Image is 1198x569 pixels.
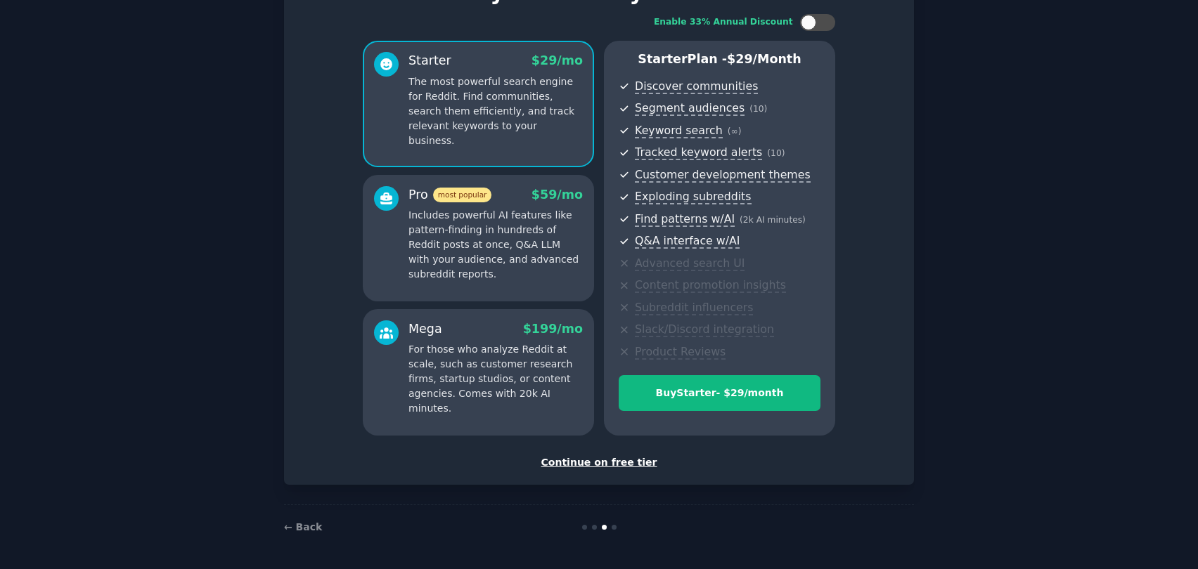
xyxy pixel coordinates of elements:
[635,168,811,183] span: Customer development themes
[635,145,762,160] span: Tracked keyword alerts
[740,215,806,225] span: ( 2k AI minutes )
[299,455,899,470] div: Continue on free tier
[619,375,820,411] button: BuyStarter- $29/month
[749,104,767,114] span: ( 10 )
[408,74,583,148] p: The most powerful search engine for Reddit. Find communities, search them efficiently, and track ...
[408,342,583,416] p: For those who analyze Reddit at scale, such as customer research firms, startup studios, or conte...
[635,212,735,227] span: Find patterns w/AI
[619,51,820,68] p: Starter Plan -
[408,186,491,204] div: Pro
[635,124,723,138] span: Keyword search
[635,278,786,293] span: Content promotion insights
[654,16,793,29] div: Enable 33% Annual Discount
[635,256,745,271] span: Advanced search UI
[532,188,583,202] span: $ 59 /mo
[635,190,751,204] span: Exploding subreddits
[728,126,742,136] span: ( ∞ )
[408,320,442,338] div: Mega
[635,101,745,116] span: Segment audiences
[619,386,820,400] div: Buy Starter - $ 29 /month
[635,322,774,337] span: Slack/Discord integration
[532,53,583,67] span: $ 29 /mo
[408,52,451,70] div: Starter
[635,301,753,315] span: Subreddit influencers
[635,234,740,249] span: Q&A interface w/AI
[408,208,583,282] p: Includes powerful AI features like pattern-finding in hundreds of Reddit posts at once, Q&A LLM w...
[635,79,758,94] span: Discover communities
[523,322,583,336] span: $ 199 /mo
[433,188,492,202] span: most popular
[767,148,785,158] span: ( 10 )
[727,52,801,66] span: $ 29 /month
[635,345,726,360] span: Product Reviews
[284,521,322,532] a: ← Back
